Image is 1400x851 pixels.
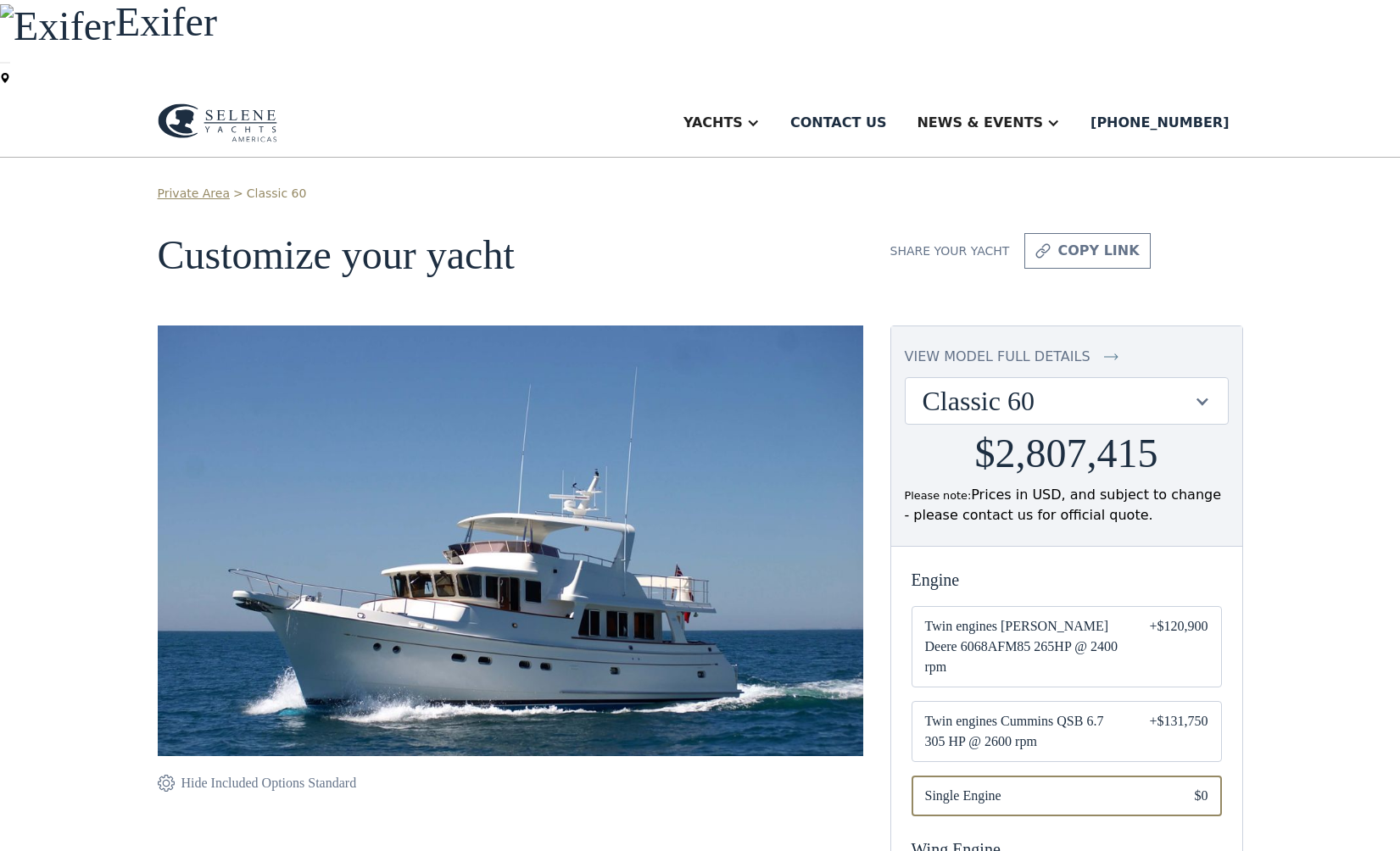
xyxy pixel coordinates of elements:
[1149,711,1208,752] div: +$131,750
[905,485,1229,526] div: Prices in USD, and subject to change - please contact us for official quote.
[975,431,1158,476] h2: $2,807,415
[1057,241,1139,261] div: copy link
[158,233,863,278] h1: Customize your yacht
[900,89,1077,157] div: News & EVENTS
[905,347,1090,367] div: view model full details
[181,773,357,793] div: Hide Included Options Standard
[1104,347,1118,367] img: icon
[247,185,307,203] a: Classic 60
[158,103,277,142] img: logo
[925,711,1123,752] span: Twin engines Cummins QSB 6.7 305 HP @ 2600 rpm
[1090,113,1229,133] div: [PHONE_NUMBER]
[777,89,901,157] a: Contact us
[1149,616,1208,677] div: +$120,900
[905,489,972,502] span: Please note:
[917,113,1043,133] div: News & EVENTS
[1195,786,1208,806] div: $0
[233,185,243,203] div: >
[1024,233,1150,269] a: copy link
[667,89,777,157] aside: Yachts
[923,385,1194,417] div: Classic 60
[1035,241,1051,261] img: icon
[925,616,1123,677] span: Twin engines [PERSON_NAME] Deere 6068AFM85 265HP @ 2400 rpm
[906,378,1228,424] div: Classic 60
[158,773,357,793] a: Hide Included Options Standard
[1077,89,1242,157] a: [PHONE_NUMBER]
[890,242,1010,260] div: Share your yacht
[912,567,1222,592] div: Engine
[905,347,1229,367] a: view model full details
[925,786,1168,806] span: Single Engine
[790,113,887,133] div: Contact us
[158,773,175,793] img: icon
[683,113,743,133] div: Yachts
[158,185,230,203] a: Private Area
